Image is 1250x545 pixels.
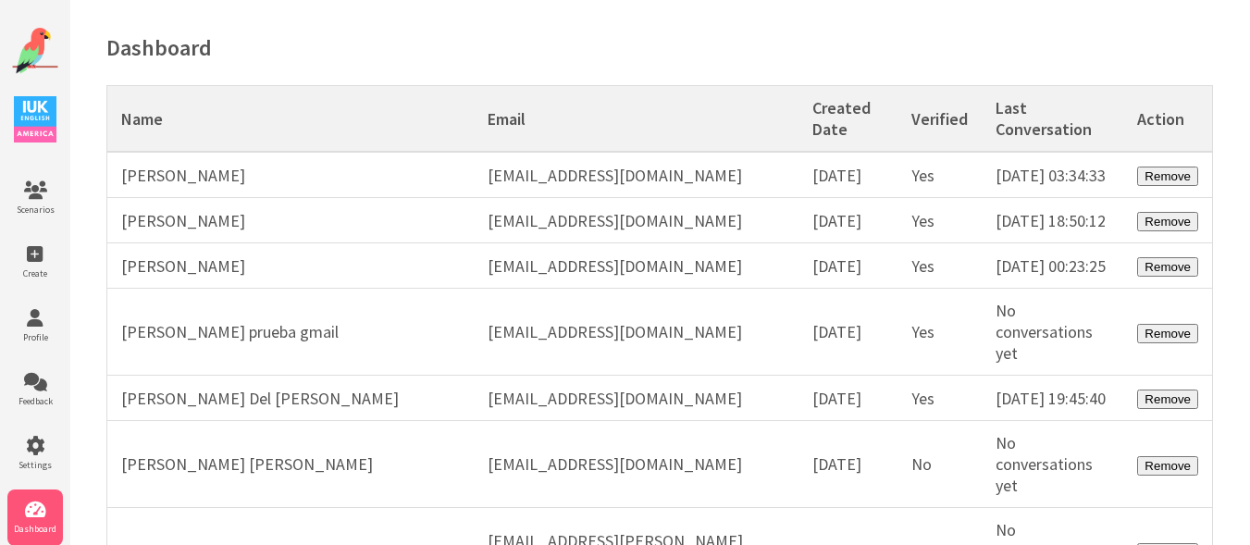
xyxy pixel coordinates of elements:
h1: Dashboard [106,33,1213,62]
span: Settings [7,459,63,471]
td: Yes [897,198,982,243]
td: [EMAIL_ADDRESS][DOMAIN_NAME] [474,376,798,421]
td: Yes [897,376,982,421]
span: Feedback [7,395,63,407]
td: [DATE] [798,376,897,421]
td: [DATE] [798,243,897,289]
th: Name [107,86,475,153]
td: [DATE] [798,421,897,508]
td: [DATE] [798,289,897,376]
td: [PERSON_NAME] Del [PERSON_NAME] [107,376,475,421]
td: [PERSON_NAME] [PERSON_NAME] [107,421,475,508]
button: Remove [1137,324,1198,343]
td: [EMAIL_ADDRESS][DOMAIN_NAME] [474,243,798,289]
th: Created Date [798,86,897,153]
td: No conversations yet [982,421,1123,508]
td: Yes [897,289,982,376]
td: Yes [897,152,982,198]
th: Email [474,86,798,153]
td: [DATE] 00:23:25 [982,243,1123,289]
td: [DATE] 18:50:12 [982,198,1123,243]
img: IUK Logo [14,96,56,142]
td: [EMAIL_ADDRESS][DOMAIN_NAME] [474,152,798,198]
th: Verified [897,86,982,153]
td: [PERSON_NAME] [107,152,475,198]
td: [DATE] 03:34:33 [982,152,1123,198]
th: Last Conversation [982,86,1123,153]
td: No [897,421,982,508]
img: Website Logo [12,28,58,74]
span: Profile [7,331,63,343]
td: [EMAIL_ADDRESS][DOMAIN_NAME] [474,198,798,243]
td: Yes [897,243,982,289]
button: Remove [1137,167,1198,186]
td: [DATE] [798,152,897,198]
button: Remove [1137,257,1198,277]
button: Remove [1137,212,1198,231]
td: [PERSON_NAME] prueba gmail [107,289,475,376]
td: [EMAIL_ADDRESS][DOMAIN_NAME] [474,289,798,376]
td: [PERSON_NAME] [107,198,475,243]
td: No conversations yet [982,289,1123,376]
td: [EMAIL_ADDRESS][DOMAIN_NAME] [474,421,798,508]
button: Remove [1137,456,1198,476]
span: Scenarios [7,204,63,216]
td: [DATE] [798,198,897,243]
td: [DATE] 19:45:40 [982,376,1123,421]
td: [PERSON_NAME] [107,243,475,289]
span: Create [7,267,63,279]
th: Action [1123,86,1212,153]
button: Remove [1137,390,1198,409]
span: Dashboard [7,523,63,535]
